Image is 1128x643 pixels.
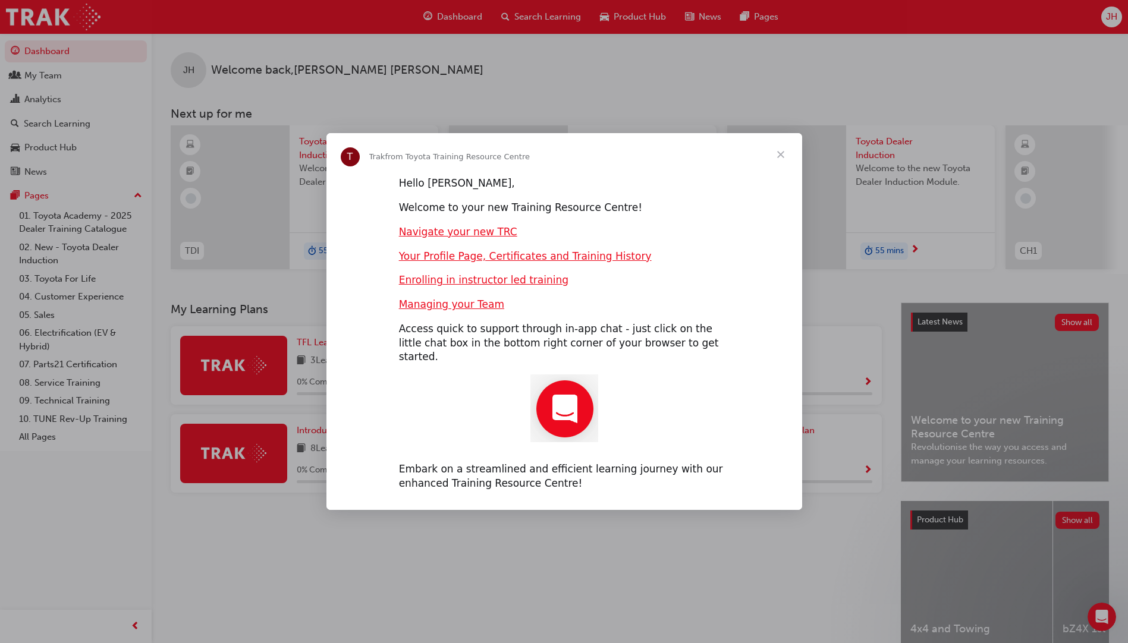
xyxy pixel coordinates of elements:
[399,274,568,286] a: Enrolling in instructor led training
[399,176,730,191] div: Hello [PERSON_NAME],
[399,298,504,310] a: Managing your Team
[369,152,385,161] span: Trak
[399,226,517,238] a: Navigate your new TRC
[341,147,360,166] div: Profile image for Trak
[399,250,652,262] a: Your Profile Page, Certificates and Training History
[759,133,802,176] span: Close
[399,462,730,491] div: Embark on a streamlined and efficient learning journey with our enhanced Training Resource Centre!
[399,322,730,364] div: Access quick to support through in-app chat - just click on the little chat box in the bottom rig...
[385,152,530,161] span: from Toyota Training Resource Centre
[399,201,730,215] div: Welcome to your new Training Resource Centre!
